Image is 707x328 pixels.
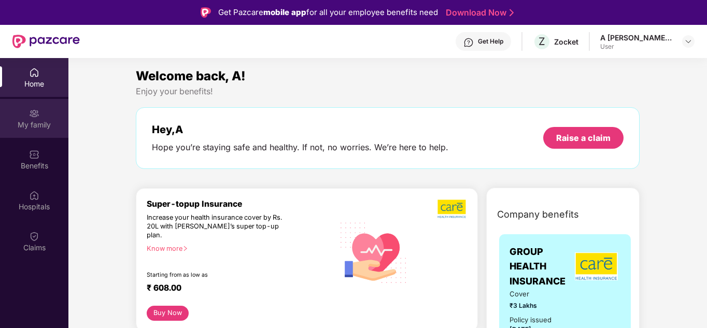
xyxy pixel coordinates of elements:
button: Buy Now [147,306,189,321]
a: Download Now [446,7,511,18]
div: A [PERSON_NAME] [PERSON_NAME] [600,33,673,42]
span: Z [539,35,545,48]
span: GROUP HEALTH INSURANCE [510,245,572,289]
div: Get Pazcare for all your employee benefits need [218,6,438,19]
img: insurerLogo [575,252,618,280]
div: Know more [147,245,328,252]
img: Stroke [510,7,514,18]
span: right [182,246,188,251]
div: Starting from as low as [147,272,290,279]
div: Raise a claim [556,132,611,144]
img: New Pazcare Logo [12,35,80,48]
img: svg+xml;base64,PHN2ZyBpZD0iSG9tZSIgeG1sbnM9Imh0dHA6Ly93d3cudzMub3JnLzIwMDAvc3ZnIiB3aWR0aD0iMjAiIG... [29,67,39,78]
img: svg+xml;base64,PHN2ZyB4bWxucz0iaHR0cDovL3d3dy53My5vcmcvMjAwMC9zdmciIHhtbG5zOnhsaW5rPSJodHRwOi8vd3... [334,211,414,293]
div: ₹ 608.00 [147,283,323,295]
div: Get Help [478,37,503,46]
div: Hey, A [152,123,448,136]
div: Increase your health insurance cover by Rs. 20L with [PERSON_NAME]’s super top-up plan. [147,213,289,240]
img: svg+xml;base64,PHN2ZyBpZD0iQmVuZWZpdHMiIHhtbG5zPSJodHRwOi8vd3d3LnczLm9yZy8yMDAwL3N2ZyIgd2lkdGg9Ij... [29,149,39,160]
div: Zocket [554,37,578,47]
span: Welcome back, A! [136,68,246,83]
span: Company benefits [497,207,579,222]
span: Cover [510,289,558,300]
div: Policy issued [510,315,552,325]
img: b5dec4f62d2307b9de63beb79f102df3.png [437,199,467,219]
div: User [600,42,673,51]
div: Hope you’re staying safe and healthy. If not, no worries. We’re here to help. [152,142,448,153]
div: Enjoy your benefits! [136,86,640,97]
img: svg+xml;base64,PHN2ZyBpZD0iSGVscC0zMngzMiIgeG1sbnM9Imh0dHA6Ly93d3cudzMub3JnLzIwMDAvc3ZnIiB3aWR0aD... [463,37,474,48]
span: ₹3 Lakhs [510,301,558,310]
img: svg+xml;base64,PHN2ZyBpZD0iSG9zcGl0YWxzIiB4bWxucz0iaHR0cDovL3d3dy53My5vcmcvMjAwMC9zdmciIHdpZHRoPS... [29,190,39,201]
img: Logo [201,7,211,18]
img: svg+xml;base64,PHN2ZyBpZD0iRHJvcGRvd24tMzJ4MzIiIHhtbG5zPSJodHRwOi8vd3d3LnczLm9yZy8yMDAwL3N2ZyIgd2... [684,37,692,46]
div: Super-topup Insurance [147,199,334,209]
img: svg+xml;base64,PHN2ZyBpZD0iQ2xhaW0iIHhtbG5zPSJodHRwOi8vd3d3LnczLm9yZy8yMDAwL3N2ZyIgd2lkdGg9IjIwIi... [29,231,39,241]
img: svg+xml;base64,PHN2ZyB3aWR0aD0iMjAiIGhlaWdodD0iMjAiIHZpZXdCb3g9IjAgMCAyMCAyMCIgZmlsbD0ibm9uZSIgeG... [29,108,39,119]
strong: mobile app [263,7,306,17]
